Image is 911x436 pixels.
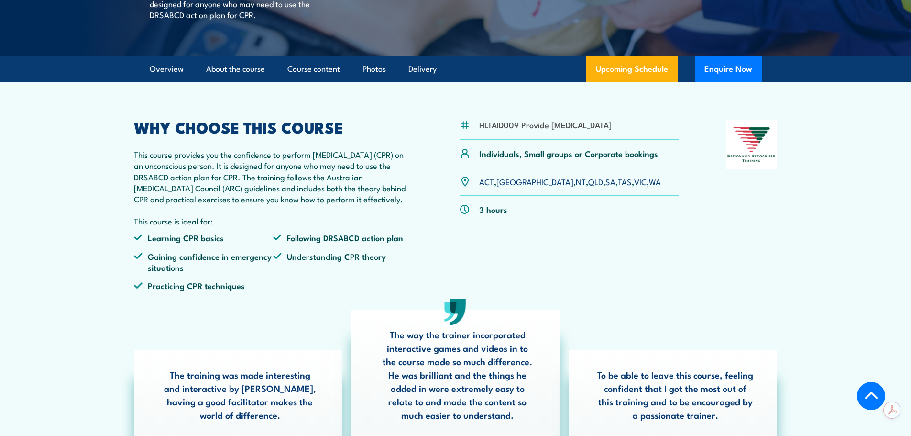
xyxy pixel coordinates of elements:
[597,368,753,422] p: To be able to leave this course, feeling confident that I got the most out of this training and t...
[134,149,413,205] p: This course provides you the confidence to perform [MEDICAL_DATA] (CPR) on an unconscious person....
[605,176,615,187] a: SA
[162,368,318,422] p: The training was made interesting and interactive by [PERSON_NAME], having a good facilitator mak...
[362,56,386,82] a: Photos
[134,120,413,134] h2: WHY CHOOSE THIS COURSE
[134,251,274,273] li: Gaining confidence in emergency situations
[695,56,762,82] button: Enquire Now
[287,56,340,82] a: Course content
[726,120,778,169] img: Nationally Recognised Training logo.
[618,176,632,187] a: TAS
[206,56,265,82] a: About the course
[479,119,612,130] li: HLTAID009 Provide [MEDICAL_DATA]
[496,176,573,187] a: [GEOGRAPHIC_DATA]
[380,328,536,422] p: The way the trainer incorporated interactive games and videos in to the course made so much diffe...
[273,251,413,273] li: Understanding CPR theory
[134,280,274,291] li: Practicing CPR techniques
[408,56,437,82] a: Delivery
[586,56,678,82] a: Upcoming Schedule
[273,232,413,243] li: Following DRSABCD action plan
[479,176,661,187] p: , , , , , , ,
[588,176,603,187] a: QLD
[576,176,586,187] a: NT
[150,56,184,82] a: Overview
[479,148,658,159] p: Individuals, Small groups or Corporate bookings
[479,176,494,187] a: ACT
[634,176,647,187] a: VIC
[134,232,274,243] li: Learning CPR basics
[479,204,507,215] p: 3 hours
[649,176,661,187] a: WA
[134,215,413,226] p: This course is ideal for:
